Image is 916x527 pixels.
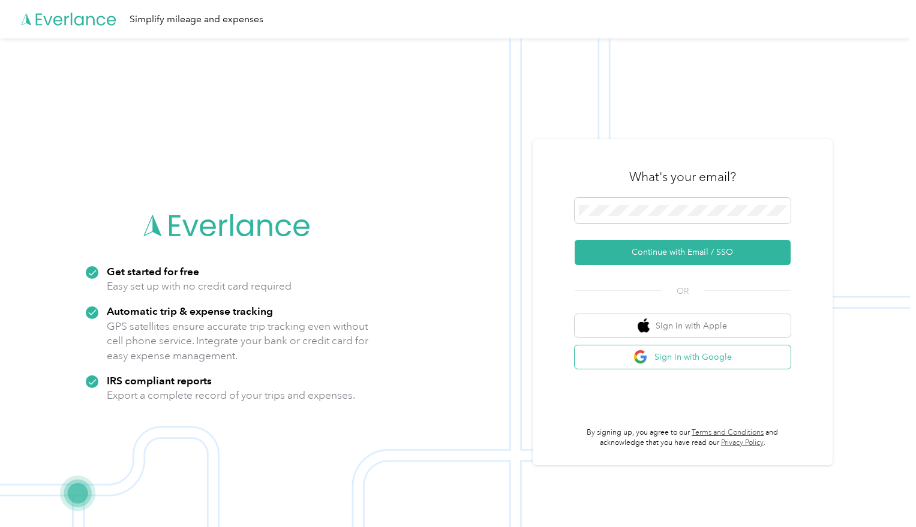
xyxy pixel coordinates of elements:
[107,388,355,403] p: Export a complete record of your trips and expenses.
[107,265,199,278] strong: Get started for free
[575,427,791,448] p: By signing up, you agree to our and acknowledge that you have read our .
[692,428,764,437] a: Terms and Conditions
[130,12,263,27] div: Simplify mileage and expenses
[107,374,212,387] strong: IRS compliant reports
[575,240,791,265] button: Continue with Email / SSO
[107,305,273,317] strong: Automatic trip & expense tracking
[721,438,764,447] a: Privacy Policy
[638,318,650,333] img: apple logo
[633,350,648,365] img: google logo
[662,285,704,297] span: OR
[629,168,736,185] h3: What's your email?
[575,314,791,338] button: apple logoSign in with Apple
[107,319,369,363] p: GPS satellites ensure accurate trip tracking even without cell phone service. Integrate your bank...
[575,345,791,369] button: google logoSign in with Google
[107,279,292,294] p: Easy set up with no credit card required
